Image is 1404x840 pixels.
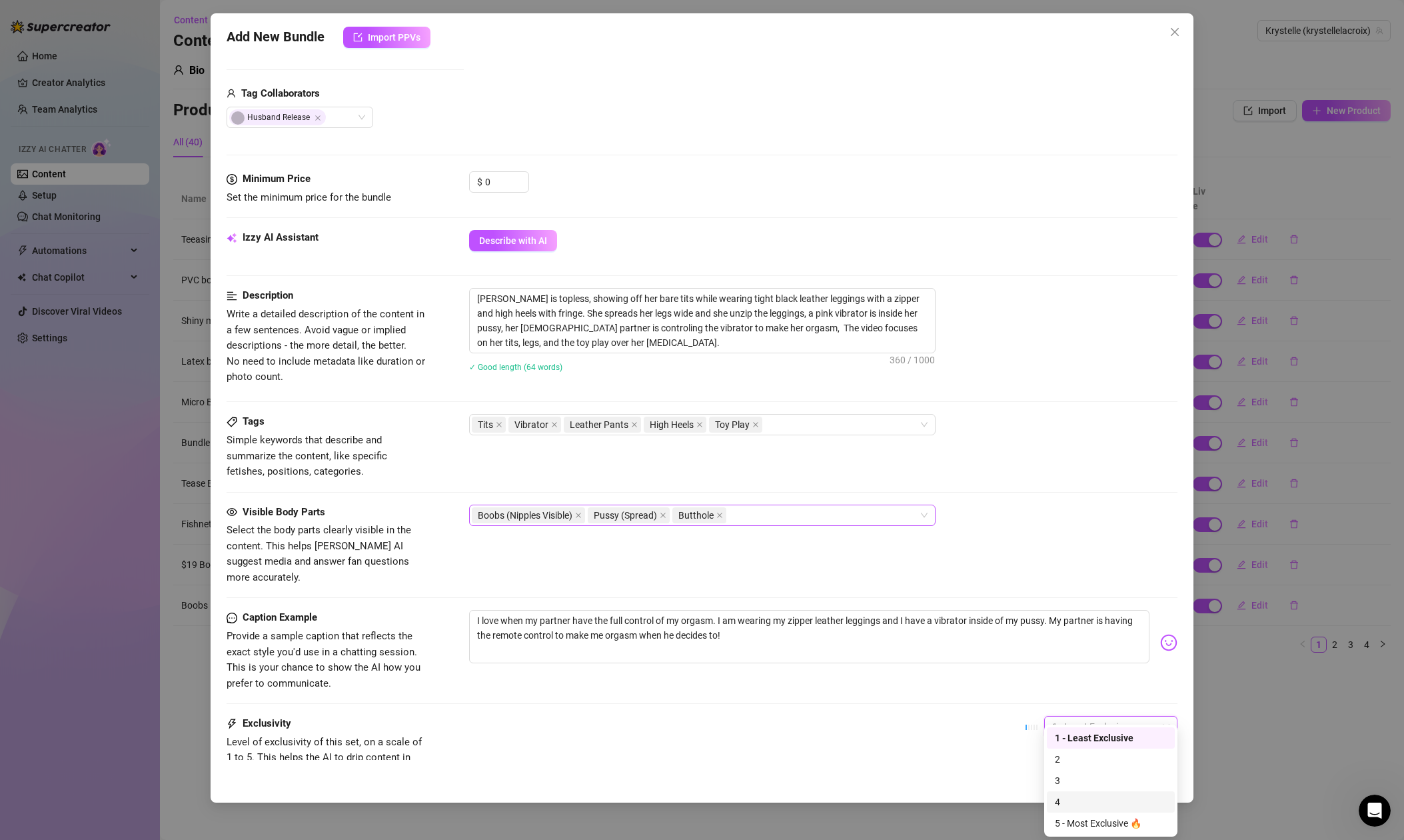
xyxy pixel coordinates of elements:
[227,417,237,427] span: tag
[672,507,726,523] span: Butthole
[1055,731,1167,745] div: 1 - Least Exclusive
[644,417,706,433] span: High Heels
[368,32,420,43] span: Import PPVs
[631,421,638,428] span: close
[1164,21,1185,43] button: Close
[243,231,319,243] strong: Izzy AI Assistant
[575,512,582,519] span: close
[715,417,750,432] span: Toy Play
[243,611,317,623] strong: Caption Example
[469,610,1149,663] textarea: I love when my partner have the full control of my orgasm. I am wearing my zipper leather legging...
[227,524,411,583] span: Select the body parts clearly visible in the content. This helps [PERSON_NAME] AI suggest media a...
[1055,816,1167,831] div: 5 - Most Exclusive 🔥
[227,191,391,203] span: Set the minimum price for the bundle
[1047,727,1175,749] div: 1 - Least Exclusive
[243,506,325,518] strong: Visible Body Parts
[1047,813,1175,834] div: 5 - Most Exclusive 🔥
[227,610,237,626] span: message
[478,508,572,523] span: Boobs (Nipples Visible)
[650,417,694,432] span: High Heels
[508,417,561,433] span: Vibrator
[570,417,628,432] span: Leather Pants
[227,27,325,48] span: Add New Bundle
[470,289,935,353] textarea: [PERSON_NAME] is topless, showing off her bare tits while wearing tight black leather leggings wi...
[478,417,493,432] span: Tits
[1047,749,1175,770] div: 2
[227,288,237,304] span: align-left
[1047,770,1175,791] div: 3
[315,115,321,121] span: Close
[479,235,547,246] span: Describe with AI
[243,415,265,427] strong: Tags
[514,417,548,432] span: Vibrator
[564,417,641,433] span: Leather Pants
[472,507,585,523] span: Boobs (Nipples Visible)
[227,308,425,383] span: Write a detailed description of the content in a few sentences. Avoid vague or implied descriptio...
[469,230,557,251] button: Describe with AI
[241,87,320,99] strong: Tag Collaborators
[1169,27,1180,37] span: close
[696,421,703,428] span: close
[229,109,326,125] span: Husband Release
[496,421,502,428] span: close
[1055,773,1167,788] div: 3
[353,33,362,42] span: import
[551,421,558,428] span: close
[752,421,759,428] span: close
[472,417,506,433] span: Tits
[1359,795,1391,827] iframe: Intercom live chat
[227,171,237,187] span: dollar
[594,508,657,523] span: Pussy (Spread)
[709,417,762,433] span: Toy Play
[1164,27,1185,37] span: Close
[243,717,291,729] strong: Exclusivity
[227,630,420,689] span: Provide a sample caption that reflects the exact style you'd use in a chatting session. This is y...
[678,508,714,523] span: Butthole
[243,173,311,185] strong: Minimum Price
[1160,634,1177,651] img: svg%3e
[588,507,670,523] span: Pussy (Spread)
[1055,752,1167,767] div: 2
[716,512,723,519] span: close
[227,716,237,732] span: thunderbolt
[227,507,237,517] span: eye
[243,289,293,301] strong: Description
[343,27,430,48] button: Import PPVs
[1047,791,1175,813] div: 4
[227,434,387,477] span: Simple keywords that describe and summarize the content, like specific fetishes, positions, categ...
[1055,795,1167,809] div: 4
[227,86,236,102] span: user
[1052,717,1169,737] span: 1 - Least Exclusive
[660,512,666,519] span: close
[469,363,562,372] span: ✓ Good length (64 words)
[227,736,422,779] span: Level of exclusivity of this set, on a scale of 1 to 5. This helps the AI to drip content in the ...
